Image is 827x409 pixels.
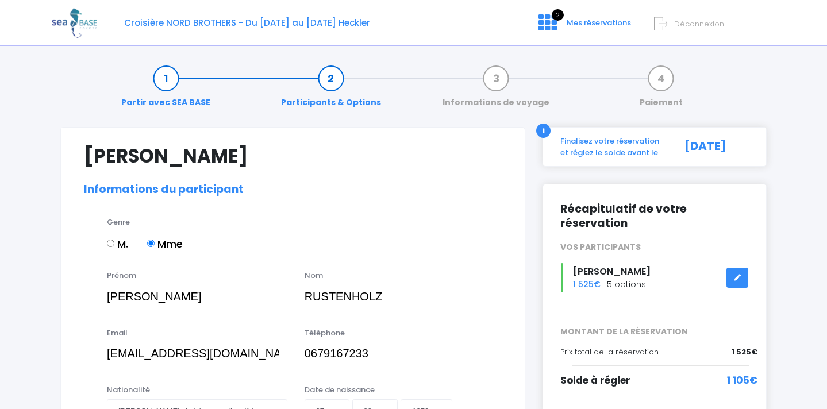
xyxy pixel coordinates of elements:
[552,263,757,292] div: - 5 options
[674,18,724,29] span: Déconnexion
[732,346,757,358] span: 1 525€
[552,136,672,158] div: Finalisez votre réservation et réglez le solde avant le
[275,72,387,109] a: Participants & Options
[116,72,216,109] a: Partir avec SEA BASE
[567,17,631,28] span: Mes réservations
[634,72,688,109] a: Paiement
[573,265,651,278] span: [PERSON_NAME]
[552,241,757,253] div: VOS PARTICIPANTS
[552,9,564,21] span: 2
[107,384,150,396] label: Nationalité
[560,346,659,357] span: Prix total de la réservation
[305,327,345,339] label: Téléphone
[536,124,551,138] div: i
[84,145,502,167] h1: [PERSON_NAME]
[305,384,375,396] label: Date de naissance
[124,17,370,29] span: Croisière NORD BROTHERS - Du [DATE] au [DATE] Heckler
[672,136,757,158] div: [DATE]
[560,202,749,230] h2: Récapitulatif de votre réservation
[147,236,183,252] label: Mme
[437,72,555,109] a: Informations de voyage
[560,373,630,387] span: Solde à régler
[727,373,757,388] span: 1 105€
[552,326,757,338] span: MONTANT DE LA RÉSERVATION
[107,236,128,252] label: M.
[147,240,155,247] input: Mme
[573,279,601,290] span: 1 525€
[107,327,128,339] label: Email
[84,183,502,196] h2: Informations du participant
[529,21,638,32] a: 2 Mes réservations
[107,270,136,281] label: Prénom
[107,217,130,228] label: Genre
[305,270,323,281] label: Nom
[107,240,114,247] input: M.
